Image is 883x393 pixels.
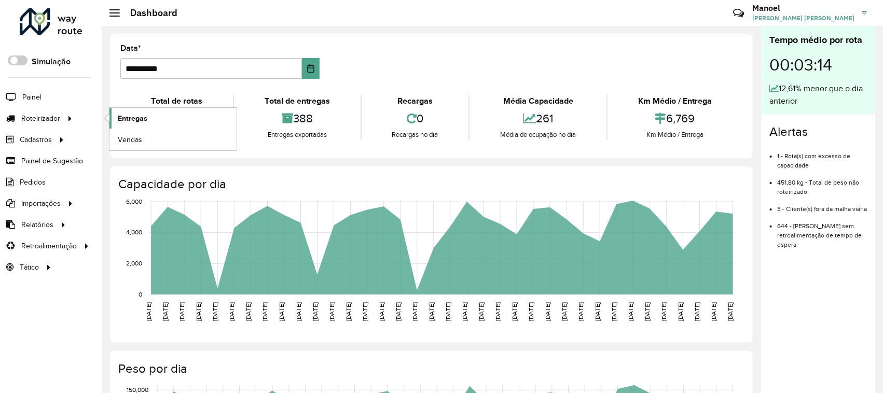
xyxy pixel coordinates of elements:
text: [DATE] [295,302,302,321]
li: 1 - Rota(s) com excesso de capacidade [777,144,867,170]
text: [DATE] [145,302,152,321]
text: [DATE] [594,302,601,321]
text: [DATE] [461,302,468,321]
span: Entregas [118,113,147,124]
div: 6,769 [610,107,740,130]
label: Data [120,42,141,54]
a: Contato Rápido [727,2,750,24]
div: 388 [237,107,358,130]
text: [DATE] [162,302,169,321]
h4: Capacidade por dia [118,177,742,192]
text: [DATE] [711,302,718,321]
text: [DATE] [312,302,319,321]
div: Recargas [364,95,466,107]
text: [DATE] [678,302,684,321]
div: Média Capacidade [472,95,604,107]
text: [DATE] [345,302,352,321]
text: [DATE] [611,302,617,321]
text: [DATE] [279,302,285,321]
div: 261 [472,107,604,130]
a: Vendas [109,129,237,150]
div: Total de rotas [123,95,230,107]
li: 644 - [PERSON_NAME] sem retroalimentação de tempo de espera [777,214,867,249]
text: [DATE] [577,302,584,321]
text: [DATE] [328,302,335,321]
text: [DATE] [428,302,435,321]
li: 3 - Cliente(s) fora da malha viária [777,197,867,214]
div: Tempo médio por rota [769,33,867,47]
text: [DATE] [445,302,451,321]
div: Recargas no dia [364,130,466,140]
span: Painel [22,92,42,103]
label: Simulação [32,55,71,68]
text: [DATE] [178,302,185,321]
span: Tático [20,262,39,273]
text: 0 [139,291,142,298]
text: [DATE] [544,302,551,321]
span: Painel de Sugestão [21,156,83,166]
span: Roteirizador [21,113,60,124]
div: Km Médio / Entrega [610,130,740,140]
text: [DATE] [694,302,701,321]
text: [DATE] [628,302,634,321]
h2: Dashboard [120,7,177,19]
span: Relatórios [21,219,53,230]
text: [DATE] [661,302,668,321]
span: Retroalimentação [21,241,77,251]
h4: Peso por dia [118,361,742,376]
a: Entregas [109,108,237,129]
text: [DATE] [262,302,269,321]
text: [DATE] [727,302,734,321]
text: [DATE] [195,302,202,321]
span: [PERSON_NAME] [PERSON_NAME] [752,13,854,23]
text: 6,000 [126,198,142,205]
div: 00:03:14 [769,47,867,82]
text: [DATE] [494,302,501,321]
text: [DATE] [528,302,534,321]
text: [DATE] [478,302,485,321]
text: [DATE] [561,302,568,321]
text: [DATE] [212,302,218,321]
span: Importações [21,198,61,209]
h3: Manoel [752,3,854,13]
text: [DATE] [228,302,235,321]
span: Pedidos [20,177,46,188]
text: 2,000 [126,260,142,267]
div: Entregas exportadas [237,130,358,140]
h4: Alertas [769,124,867,139]
button: Choose Date [302,58,320,79]
div: Total de entregas [237,95,358,107]
li: 451,80 kg - Total de peso não roteirizado [777,170,867,197]
span: Cadastros [20,134,52,145]
div: 0 [364,107,466,130]
div: Km Médio / Entrega [610,95,740,107]
text: [DATE] [245,302,252,321]
text: [DATE] [644,302,651,321]
span: Vendas [118,134,142,145]
div: 12,61% menor que o dia anterior [769,82,867,107]
text: [DATE] [511,302,518,321]
text: [DATE] [395,302,402,321]
text: [DATE] [362,302,368,321]
text: [DATE] [378,302,385,321]
text: [DATE] [411,302,418,321]
div: Média de ocupação no dia [472,130,604,140]
text: 4,000 [126,229,142,236]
